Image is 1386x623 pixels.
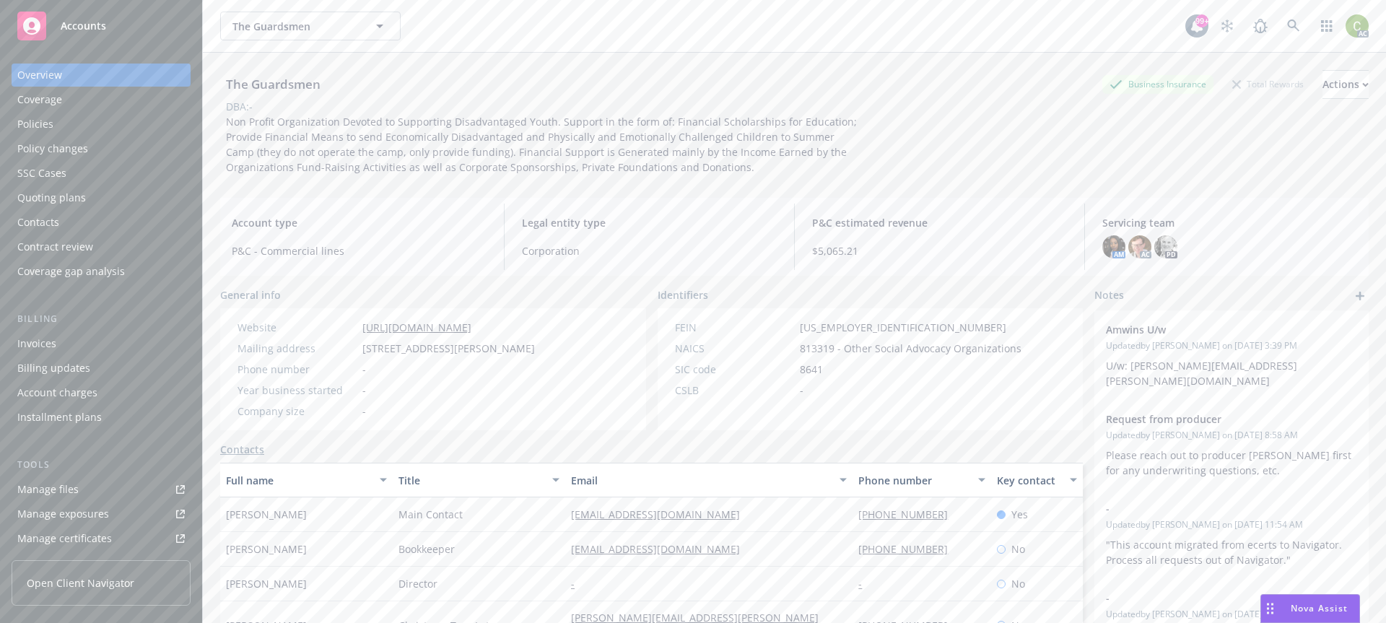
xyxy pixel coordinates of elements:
div: Policies [17,113,53,136]
a: Manage exposures [12,502,191,526]
span: Servicing team [1102,215,1357,230]
a: [EMAIL_ADDRESS][DOMAIN_NAME] [571,542,751,556]
span: Nova Assist [1291,602,1348,614]
a: Invoices [12,332,191,355]
span: Identifiers [658,287,708,302]
a: - [571,577,586,591]
button: Full name [220,463,393,497]
div: Installment plans [17,406,102,429]
span: [US_EMPLOYER_IDENTIFICATION_NUMBER] [800,320,1006,335]
span: - [1106,501,1320,516]
a: Policies [12,113,191,136]
span: Updated by [PERSON_NAME] on [DATE] 3:39 PM [1106,339,1357,352]
div: SIC code [675,362,794,377]
div: NAICS [675,341,794,356]
a: Coverage gap analysis [12,260,191,283]
div: Phone number [237,362,357,377]
span: Director [398,576,437,591]
a: Manage certificates [12,527,191,550]
span: U/w: [PERSON_NAME][EMAIL_ADDRESS][PERSON_NAME][DOMAIN_NAME] [1106,359,1297,388]
div: Policy changes [17,137,88,160]
span: - [362,362,366,377]
div: SSC Cases [17,162,66,185]
span: Yes [1011,507,1028,522]
div: Business Insurance [1102,75,1213,93]
div: The Guardsmen [220,75,326,94]
img: photo [1346,14,1369,38]
div: Billing updates [17,357,90,380]
span: The Guardsmen [232,19,357,34]
img: photo [1102,235,1125,258]
img: photo [1154,235,1177,258]
span: [PERSON_NAME] [226,541,307,557]
div: Manage certificates [17,527,112,550]
span: 8641 [800,362,823,377]
div: Key contact [997,473,1061,488]
a: Account charges [12,381,191,404]
span: Corporation [522,243,777,258]
a: Quoting plans [12,186,191,209]
a: [PHONE_NUMBER] [858,542,959,556]
div: Invoices [17,332,56,355]
div: Coverage [17,88,62,111]
div: Actions [1322,71,1369,98]
a: Manage files [12,478,191,501]
a: [PHONE_NUMBER] [858,507,959,521]
button: Email [565,463,853,497]
a: SSC Cases [12,162,191,185]
span: - [1106,591,1320,606]
button: Title [393,463,565,497]
span: Please reach out to producer [PERSON_NAME] first for any underwriting questions, etc. [1106,448,1354,477]
a: Contract review [12,235,191,258]
div: Overview [17,64,62,87]
a: Switch app [1312,12,1341,40]
div: Email [571,473,831,488]
div: Quoting plans [17,186,86,209]
a: Billing updates [12,357,191,380]
div: Billing [12,312,191,326]
span: P&C - Commercial lines [232,243,487,258]
a: Installment plans [12,406,191,429]
a: Policy changes [12,137,191,160]
span: Updated by [PERSON_NAME] on [DATE] 8:58 AM [1106,429,1357,442]
div: 99+ [1195,14,1208,27]
div: Mailing address [237,341,357,356]
div: Request from producerUpdatedby [PERSON_NAME] on [DATE] 8:58 AMPlease reach out to producer [PERSO... [1094,400,1369,489]
div: DBA: - [226,99,253,114]
div: Phone number [858,473,969,488]
a: Accounts [12,6,191,46]
span: Account type [232,215,487,230]
a: [EMAIL_ADDRESS][DOMAIN_NAME] [571,507,751,521]
div: Amwins U/wUpdatedby [PERSON_NAME] on [DATE] 3:39 PMU/w: [PERSON_NAME][EMAIL_ADDRESS][PERSON_NAME]... [1094,310,1369,400]
span: Notes [1094,287,1124,305]
a: Stop snowing [1213,12,1242,40]
div: Tools [12,458,191,472]
span: Updated by [PERSON_NAME] on [DATE] 11:54 AM [1106,518,1357,531]
div: -Updatedby [PERSON_NAME] on [DATE] 11:54 AM"This account migrated from ecerts to Navigator. Proce... [1094,489,1369,579]
a: [URL][DOMAIN_NAME] [362,321,471,334]
div: Company size [237,404,357,419]
span: - [800,383,803,398]
span: - [362,383,366,398]
span: "This account migrated from ecerts to Navigator. Process all requests out of Navigator." [1106,538,1345,567]
span: Amwins U/w [1106,322,1320,337]
span: Legal entity type [522,215,777,230]
span: [PERSON_NAME] [226,507,307,522]
span: - [362,404,366,419]
a: Search [1279,12,1308,40]
span: [STREET_ADDRESS][PERSON_NAME] [362,341,535,356]
a: add [1351,287,1369,305]
div: Title [398,473,544,488]
div: Account charges [17,381,97,404]
a: Report a Bug [1246,12,1275,40]
span: Main Contact [398,507,463,522]
button: Key contact [991,463,1083,497]
span: [PERSON_NAME] [226,576,307,591]
button: Actions [1322,70,1369,99]
span: General info [220,287,281,302]
a: Overview [12,64,191,87]
span: No [1011,576,1025,591]
span: Bookkeeper [398,541,455,557]
span: P&C estimated revenue [812,215,1067,230]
